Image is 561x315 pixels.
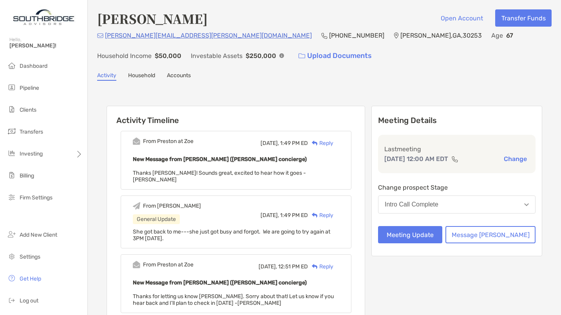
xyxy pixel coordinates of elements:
[394,33,399,39] img: Location Icon
[308,262,333,271] div: Reply
[280,212,308,219] span: 1:49 PM ED
[329,31,384,40] p: [PHONE_NUMBER]
[7,105,16,114] img: clients icon
[155,51,181,61] p: $50,000
[20,253,40,260] span: Settings
[279,53,284,58] img: Info Icon
[7,148,16,158] img: investing icon
[400,31,482,40] p: [PERSON_NAME] , GA , 30253
[133,156,307,163] b: New Message from [PERSON_NAME] ([PERSON_NAME] concierge)
[133,293,334,306] span: Thanks for letting us know [PERSON_NAME]. Sorry about that! Let us know if you hear back and I'll...
[128,72,155,81] a: Household
[7,61,16,70] img: dashboard icon
[384,144,529,154] p: Last meeting
[20,129,43,135] span: Transfers
[20,194,52,201] span: Firm Settings
[491,31,503,40] p: Age
[20,150,43,157] span: Investing
[97,72,116,81] a: Activity
[312,141,318,146] img: Reply icon
[105,31,312,40] p: [PERSON_NAME][EMAIL_ADDRESS][PERSON_NAME][DOMAIN_NAME]
[133,228,330,242] span: She got back to me---she just got busy and forgot. We are going to try again at 3PM [DATE].
[451,156,458,162] img: communication type
[133,202,140,210] img: Event icon
[20,172,34,179] span: Billing
[20,275,41,282] span: Get Help
[7,295,16,305] img: logout icon
[7,170,16,180] img: billing icon
[7,273,16,283] img: get-help icon
[308,211,333,219] div: Reply
[378,196,536,214] button: Intro Call Complete
[133,138,140,145] img: Event icon
[7,192,16,202] img: firm-settings icon
[133,214,180,224] div: General Update
[97,9,208,27] h4: [PERSON_NAME]
[20,107,36,113] span: Clients
[445,226,536,243] button: Message [PERSON_NAME]
[308,139,333,147] div: Reply
[7,83,16,92] img: pipeline icon
[501,155,529,163] button: Change
[299,53,305,59] img: button icon
[9,3,78,31] img: Zoe Logo
[312,264,318,269] img: Reply icon
[7,252,16,261] img: settings icon
[7,230,16,239] img: add_new_client icon
[495,9,552,27] button: Transfer Funds
[143,261,194,268] div: From Preston at Zoe
[20,297,38,304] span: Log out
[506,31,513,40] p: 67
[312,213,318,218] img: Reply icon
[9,42,83,49] span: [PERSON_NAME]!
[384,154,448,164] p: [DATE] 12:00 AM EDT
[20,232,57,238] span: Add New Client
[97,33,103,38] img: Email Icon
[434,9,489,27] button: Open Account
[378,226,442,243] button: Meeting Update
[278,263,308,270] span: 12:51 PM ED
[261,140,279,147] span: [DATE],
[191,51,242,61] p: Investable Assets
[133,279,307,286] b: New Message from [PERSON_NAME] ([PERSON_NAME] concierge)
[143,138,194,145] div: From Preston at Zoe
[143,203,201,209] div: From [PERSON_NAME]
[378,116,536,125] p: Meeting Details
[133,170,306,183] span: Thanks [PERSON_NAME]! Sounds great, excited to hear how it goes -[PERSON_NAME]
[524,203,529,206] img: Open dropdown arrow
[378,183,536,192] p: Change prospect Stage
[107,106,365,125] h6: Activity Timeline
[246,51,276,61] p: $250,000
[133,261,140,268] img: Event icon
[20,85,39,91] span: Pipeline
[280,140,308,147] span: 1:49 PM ED
[293,47,377,64] a: Upload Documents
[259,263,277,270] span: [DATE],
[97,51,152,61] p: Household Income
[321,33,328,39] img: Phone Icon
[167,72,191,81] a: Accounts
[20,63,47,69] span: Dashboard
[261,212,279,219] span: [DATE],
[385,201,438,208] div: Intro Call Complete
[7,127,16,136] img: transfers icon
